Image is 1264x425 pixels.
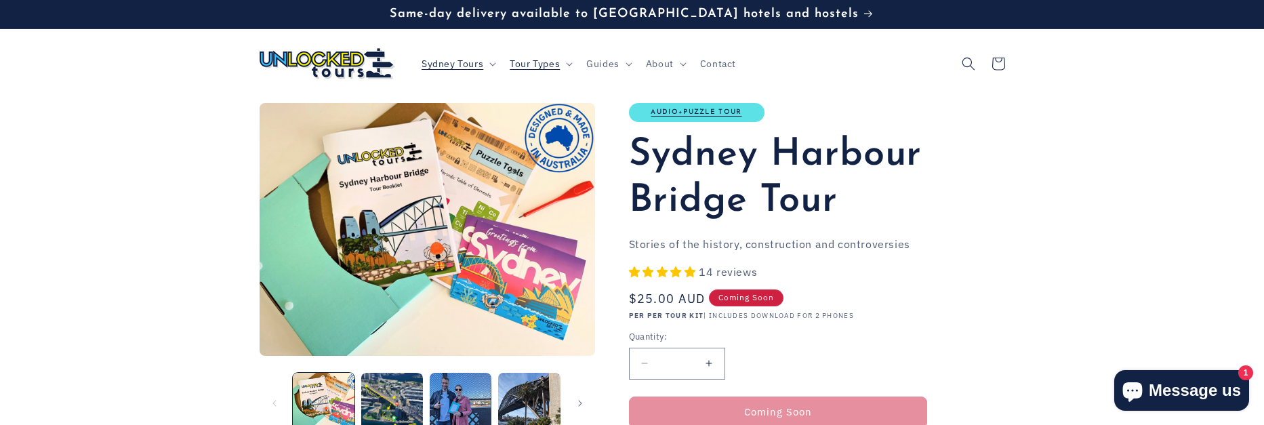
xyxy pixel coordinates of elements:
[638,49,692,78] summary: About
[651,108,741,116] a: Audio+Puzzle Tour
[692,49,744,78] a: Contact
[629,132,1005,224] h1: Sydney Harbour Bridge Tour
[699,265,757,279] span: 14 reviews
[565,388,595,418] button: Slide right
[390,7,859,20] span: Same-day delivery available to [GEOGRAPHIC_DATA] hotels and hostels
[629,265,699,279] span: 5.00 stars
[254,43,400,84] a: Unlocked Tours
[260,48,395,79] img: Unlocked Tours
[700,58,736,70] span: Contact
[422,58,483,70] span: Sydney Tours
[413,49,502,78] summary: Sydney Tours
[954,49,983,79] summary: Search
[629,330,927,344] label: Quantity:
[1110,370,1253,414] inbox-online-store-chat: Shopify online store chat
[629,289,706,308] span: $25.00 AUD
[510,58,560,70] span: Tour Types
[709,289,783,306] span: Coming Soon
[629,235,1005,254] p: Stories of the history, construction and controversies
[629,311,704,320] strong: PER PER TOUR KIT
[502,49,578,78] summary: Tour Types
[646,58,674,70] span: About
[629,312,1005,320] p: | INCLUDES DOWNLOAD FOR 2 PHONES
[586,58,619,70] span: Guides
[260,388,289,418] button: Slide left
[578,49,638,78] summary: Guides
